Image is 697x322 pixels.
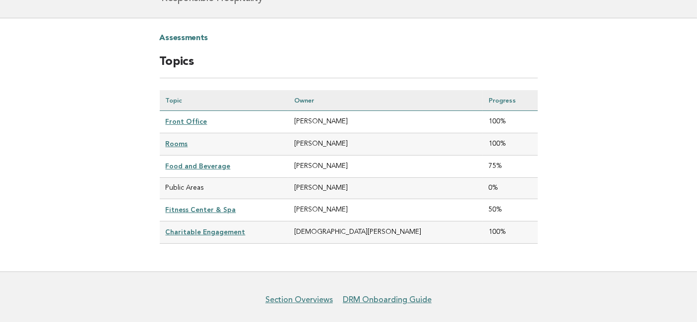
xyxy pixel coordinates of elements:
h2: Topics [160,54,538,78]
th: Progress [483,90,538,111]
td: 50% [483,199,538,221]
td: [PERSON_NAME] [288,156,483,178]
a: Section Overviews [265,295,333,305]
td: Public Areas [160,178,288,199]
th: Owner [288,90,483,111]
td: [PERSON_NAME] [288,133,483,156]
td: [PERSON_NAME] [288,199,483,221]
a: Assessments [160,30,208,46]
a: Rooms [166,140,188,148]
td: [PERSON_NAME] [288,178,483,199]
a: Food and Beverage [166,162,231,170]
a: DRM Onboarding Guide [343,295,432,305]
td: [DEMOGRAPHIC_DATA][PERSON_NAME] [288,221,483,244]
th: Topic [160,90,288,111]
td: 75% [483,156,538,178]
td: 100% [483,133,538,156]
a: Front Office [166,117,207,125]
td: 0% [483,178,538,199]
td: 100% [483,221,538,244]
td: [PERSON_NAME] [288,111,483,133]
td: 100% [483,111,538,133]
a: Fitness Center & Spa [166,206,236,214]
a: Charitable Engagement [166,228,246,236]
